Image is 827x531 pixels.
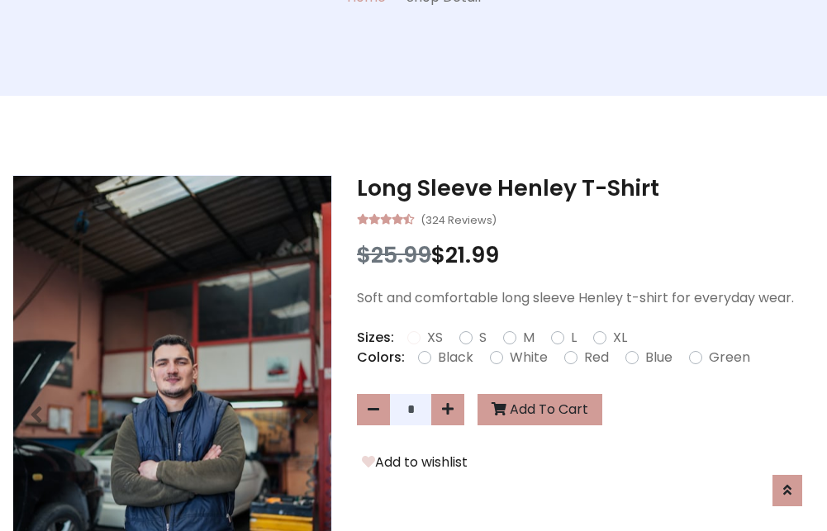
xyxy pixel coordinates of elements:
[523,328,535,348] label: M
[357,452,473,473] button: Add to wishlist
[445,239,499,270] span: 21.99
[357,288,815,308] p: Soft and comfortable long sleeve Henley t-shirt for everyday wear.
[357,239,431,270] span: $25.99
[571,328,577,348] label: L
[427,328,443,348] label: XS
[510,348,548,367] label: White
[478,394,602,425] button: Add To Cart
[438,348,473,367] label: Black
[357,242,815,268] h3: $
[357,175,815,201] h3: Long Sleeve Henley T-Shirt
[421,209,497,229] small: (324 Reviews)
[645,348,673,367] label: Blue
[357,348,405,367] p: Colors:
[613,328,627,348] label: XL
[479,328,487,348] label: S
[357,328,394,348] p: Sizes:
[709,348,750,367] label: Green
[584,348,609,367] label: Red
